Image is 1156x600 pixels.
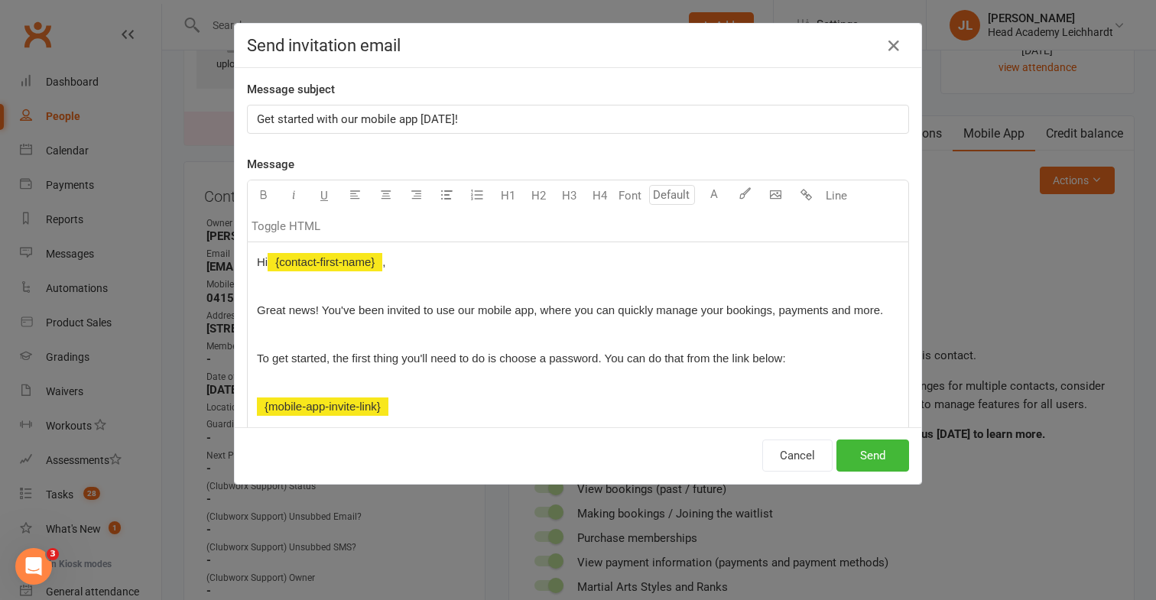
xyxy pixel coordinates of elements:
[257,352,786,365] span: To get started, the first thing you'll need to do is choose a password. You can do that from the ...
[584,180,615,211] button: H4
[247,36,909,55] h4: Send invitation email
[247,155,294,174] label: Message
[882,34,906,58] button: Close
[762,439,833,472] button: Cancel
[47,548,59,560] span: 3
[257,303,883,316] span: Great news! You've been invited to use our mobile app, where you can quickly manage your bookings...
[615,180,645,211] button: Font
[492,180,523,211] button: H1
[649,185,695,205] input: Default
[382,255,385,268] span: ,
[247,80,335,99] label: Message subject
[699,180,729,211] button: A
[821,180,852,211] button: Line
[15,548,52,585] iframe: Intercom live chat
[309,180,339,211] button: U
[257,255,268,268] span: Hi
[836,439,909,472] button: Send
[257,112,458,126] span: Get started with our mobile app [DATE]!
[320,189,328,203] span: U
[248,211,324,242] button: Toggle HTML
[523,180,554,211] button: H2
[554,180,584,211] button: H3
